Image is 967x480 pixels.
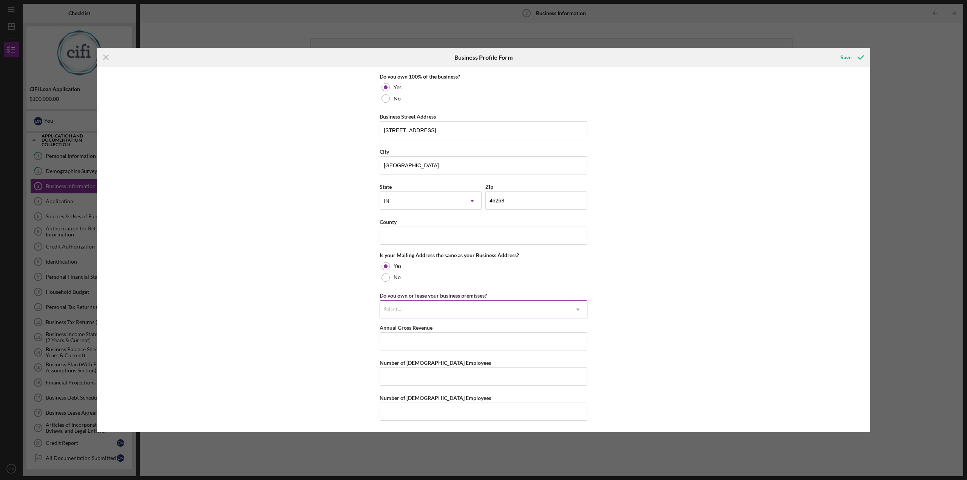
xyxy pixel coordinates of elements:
label: Yes [394,263,402,269]
label: City [380,148,389,155]
label: Number of [DEMOGRAPHIC_DATA] Employees [380,360,491,366]
label: No [394,96,401,102]
label: County [380,219,397,225]
label: Annual Gross Revenue [380,324,433,331]
div: Save [840,50,851,65]
label: Business Street Address [380,113,436,120]
div: Is your Mailing Address the same as your Business Address? [380,252,587,258]
label: Zip [485,184,493,190]
label: No [394,274,401,280]
div: IN [384,198,389,204]
h6: Business Profile Form [454,54,513,61]
div: Do you own 100% of the business? [380,74,587,80]
label: Number of [DEMOGRAPHIC_DATA] Employees [380,395,491,401]
label: Yes [394,84,402,90]
div: Select... [384,306,401,312]
button: Save [833,50,870,65]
